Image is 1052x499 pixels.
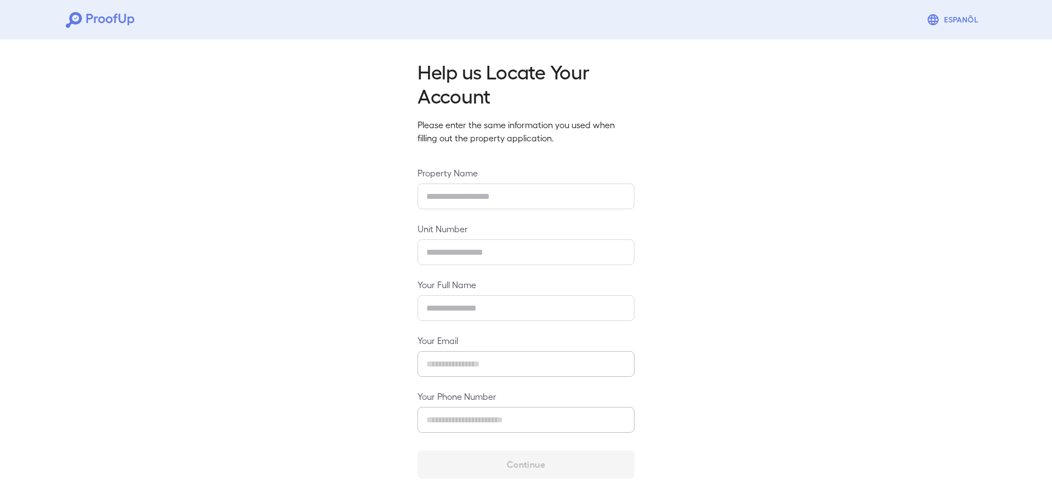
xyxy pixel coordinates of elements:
[418,118,634,145] p: Please enter the same information you used when filling out the property application.
[418,222,634,235] label: Unit Number
[418,59,634,107] h2: Help us Locate Your Account
[418,278,634,291] label: Your Full Name
[922,9,986,31] button: Espanõl
[418,334,634,347] label: Your Email
[418,390,634,403] label: Your Phone Number
[418,167,634,179] label: Property Name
